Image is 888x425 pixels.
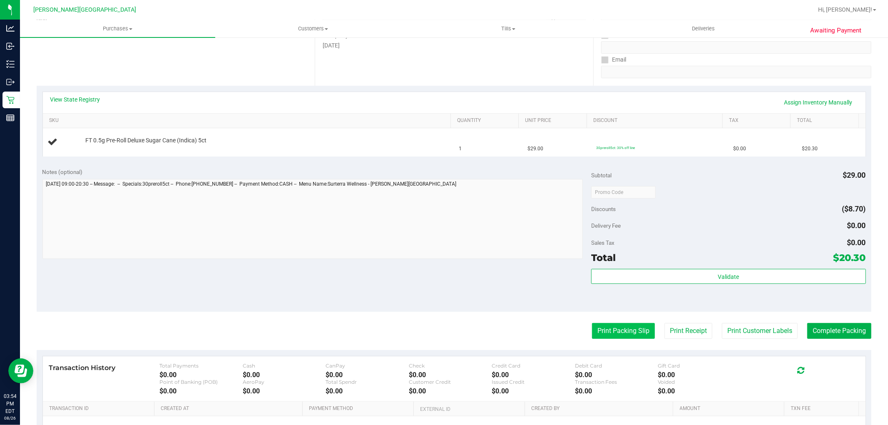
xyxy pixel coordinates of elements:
[847,238,866,247] span: $0.00
[658,379,741,385] div: Voided
[409,363,492,369] div: Check
[807,323,871,339] button: Complete Packing
[326,363,408,369] div: CanPay
[591,252,616,263] span: Total
[492,371,575,379] div: $0.00
[718,273,739,280] span: Validate
[326,379,408,385] div: Total Spendr
[842,204,866,213] span: ($8.70)
[413,402,525,417] th: External ID
[596,146,635,150] span: 30preroll5ct: 30% off line
[6,24,15,32] inline-svg: Analytics
[6,42,15,50] inline-svg: Inbound
[658,363,741,369] div: Gift Card
[411,25,605,32] span: Tills
[592,323,655,339] button: Print Packing Slip
[6,78,15,86] inline-svg: Outbound
[847,221,866,230] span: $0.00
[601,54,627,66] label: Email
[159,363,242,369] div: Total Payments
[601,41,871,54] input: Format: (999) 999-9999
[591,222,621,229] span: Delivery Fee
[326,387,408,395] div: $0.00
[591,269,866,284] button: Validate
[20,25,215,32] span: Purchases
[4,415,16,421] p: 08/26
[326,371,408,379] div: $0.00
[802,145,818,153] span: $20.30
[575,387,658,395] div: $0.00
[779,95,858,109] a: Assign Inventory Manually
[34,6,137,13] span: [PERSON_NAME][GEOGRAPHIC_DATA]
[729,117,787,124] a: Tax
[159,379,242,385] div: Point of Banking (POB)
[42,169,83,175] span: Notes (optional)
[4,393,16,415] p: 03:54 PM EDT
[50,95,100,104] a: View State Registry
[658,387,741,395] div: $0.00
[591,201,616,216] span: Discounts
[575,363,658,369] div: Debit Card
[818,6,872,13] span: Hi, [PERSON_NAME]!
[243,371,326,379] div: $0.00
[593,117,719,124] a: Discount
[591,186,656,199] input: Promo Code
[664,323,712,339] button: Print Receipt
[85,137,206,144] span: FT 0.5g Pre-Roll Deluxe Sugar Cane (Indica) 5ct
[49,405,151,412] a: Transaction ID
[215,20,410,37] a: Customers
[159,371,242,379] div: $0.00
[492,379,575,385] div: Issued Credit
[733,145,746,153] span: $0.00
[531,405,670,412] a: Created By
[722,323,798,339] button: Print Customer Labels
[492,363,575,369] div: Credit Card
[575,379,658,385] div: Transaction Fees
[810,26,861,35] span: Awaiting Payment
[309,405,410,412] a: Payment Method
[6,114,15,122] inline-svg: Reports
[6,96,15,104] inline-svg: Retail
[6,60,15,68] inline-svg: Inventory
[243,379,326,385] div: AeroPay
[797,117,856,124] a: Total
[323,41,585,50] div: [DATE]
[216,25,410,32] span: Customers
[20,20,215,37] a: Purchases
[409,371,492,379] div: $0.00
[575,371,658,379] div: $0.00
[161,405,299,412] a: Created At
[791,405,856,412] a: Txn Fee
[243,387,326,395] div: $0.00
[843,171,866,179] span: $29.00
[525,117,584,124] a: Unit Price
[410,20,606,37] a: Tills
[681,25,726,32] span: Deliveries
[409,379,492,385] div: Customer Credit
[49,117,448,124] a: SKU
[409,387,492,395] div: $0.00
[492,387,575,395] div: $0.00
[658,371,741,379] div: $0.00
[591,172,612,179] span: Subtotal
[8,358,33,383] iframe: Resource center
[680,405,781,412] a: Amount
[833,252,866,263] span: $20.30
[591,239,614,246] span: Sales Tax
[159,387,242,395] div: $0.00
[243,363,326,369] div: Cash
[457,117,515,124] a: Quantity
[527,145,543,153] span: $29.00
[459,145,462,153] span: 1
[606,20,801,37] a: Deliveries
